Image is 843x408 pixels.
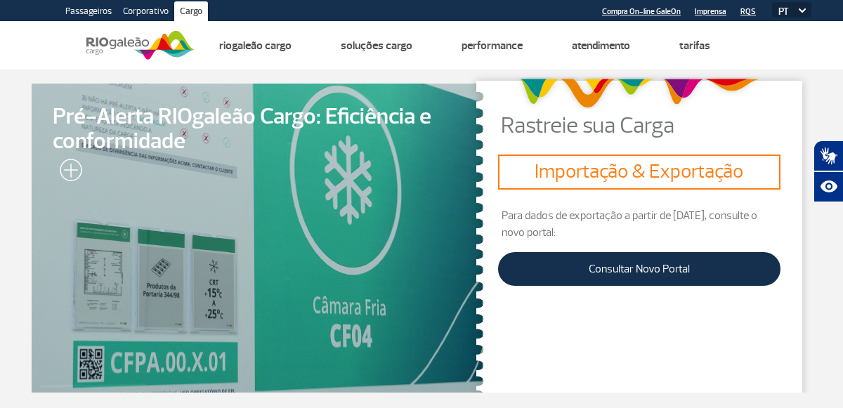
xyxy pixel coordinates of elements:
[341,39,412,53] a: Soluções Cargo
[602,7,681,16] a: Compra On-line GaleOn
[695,7,726,16] a: Imprensa
[498,207,780,241] p: Para dados de exportação a partir de [DATE], consulte o novo portal:
[53,105,462,154] span: Pré-Alerta RIOgaleão Cargo: Eficiência e conformidade
[60,1,117,24] a: Passageiros
[813,140,843,202] div: Plugin de acessibilidade da Hand Talk.
[498,252,780,286] a: Consultar Novo Portal
[813,171,843,202] button: Abrir recursos assistivos.
[117,1,174,24] a: Corporativo
[572,39,630,53] a: Atendimento
[32,84,483,393] a: Pré-Alerta RIOgaleão Cargo: Eficiência e conformidade
[462,39,523,53] a: Performance
[174,1,208,24] a: Cargo
[53,159,82,187] img: leia-mais
[514,72,764,114] img: grafismo
[219,39,292,53] a: Riogaleão Cargo
[501,114,811,137] p: Rastreie sua Carga
[679,39,710,53] a: Tarifas
[813,140,843,171] button: Abrir tradutor de língua de sinais.
[504,160,775,184] h3: Importação & Exportação
[740,7,756,16] a: RQS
